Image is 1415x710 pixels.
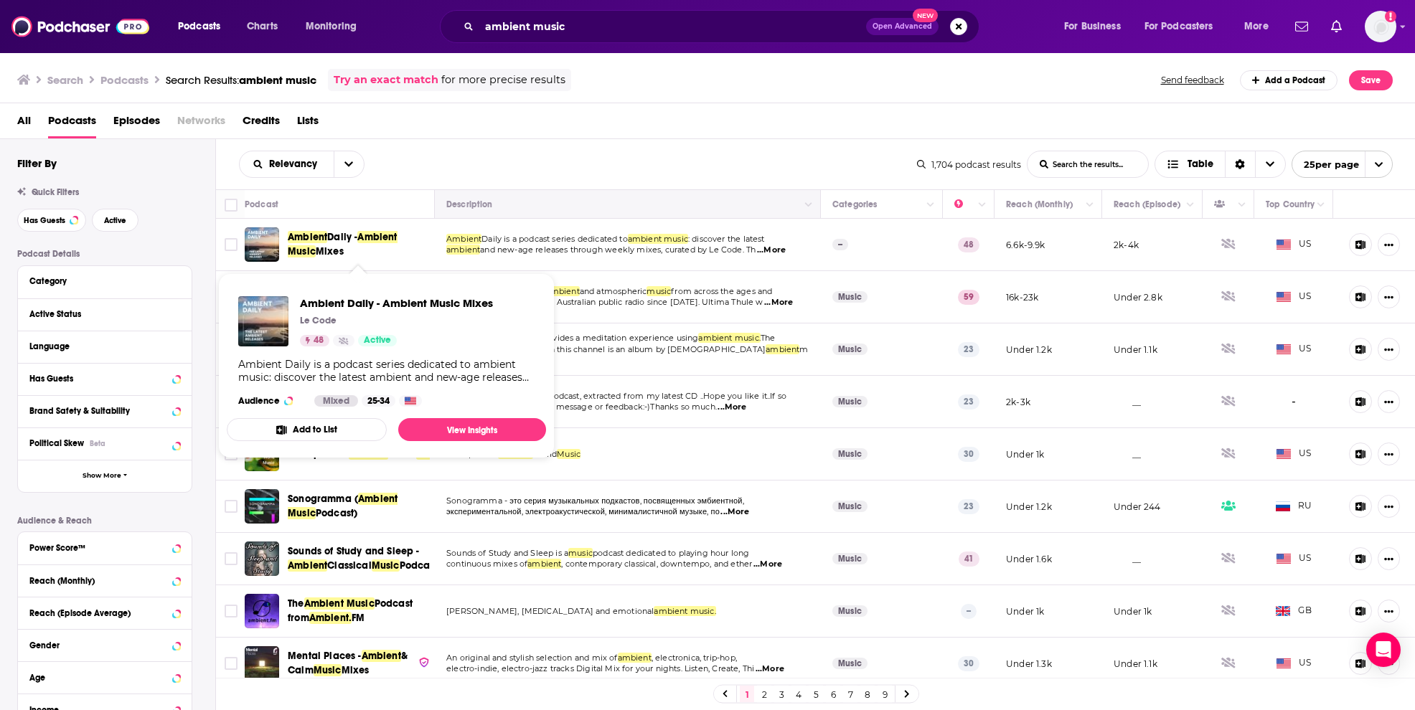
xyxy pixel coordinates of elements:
[297,109,319,138] a: Lists
[1114,605,1152,617] p: Under 1k
[1006,291,1038,303] p: 16k-23k
[245,489,279,524] img: Sonogramma (Ambient Music Podcast)
[1054,15,1139,38] button: open menu
[300,315,337,326] p: Le Code
[961,604,977,618] p: --
[18,460,192,492] button: Show More
[1006,239,1045,251] p: 6.6k-9.9k
[1182,197,1199,214] button: Column Actions
[958,447,979,461] p: 30
[29,668,180,686] button: Age
[288,493,358,505] span: Sonogramma (
[225,657,238,670] span: Toggle select row
[316,245,344,257] span: Mixes
[288,492,430,521] a: Sonogramma (Ambient MusicPodcast)
[29,635,180,653] button: Gender
[446,496,744,506] span: Sonogramma - это серия музыкальных подкастов, посвященных эмбиентной,
[314,395,358,407] div: Mixed
[24,217,65,224] span: Has Guests
[1155,151,1286,178] h2: Choose View
[446,245,480,255] span: ambient
[1366,633,1401,667] div: Open Intercom Messenger
[832,448,868,460] a: Music
[832,196,877,213] div: Categories
[243,109,280,138] span: Credits
[1277,342,1312,356] span: US
[29,603,180,621] button: Reach (Episode Average)
[1365,11,1396,42] img: User Profile
[166,73,316,87] div: Search Results:
[446,653,618,663] span: An original and stylish selection and mix of
[288,544,430,573] a: Sounds of Study and Sleep -AmbientClassicalMusicPodcast
[958,290,979,304] p: 59
[1378,390,1400,413] button: Show More Button
[764,297,793,308] span: ...More
[314,664,342,676] span: Music
[309,612,352,624] span: Ambient.
[92,209,138,232] button: Active
[104,217,126,224] span: Active
[1378,233,1400,256] button: Show More Button
[740,686,754,703] a: 1
[225,552,238,565] span: Toggle select row
[1349,70,1393,90] button: Save
[832,291,868,303] a: Music
[1277,237,1312,252] span: US
[832,344,868,355] a: Music
[1240,70,1338,90] a: Add a Podcast
[227,418,387,441] button: Add to List
[358,335,397,346] a: Active
[1135,15,1234,38] button: open menu
[166,73,316,87] a: Search Results:ambient music
[628,234,688,244] span: ambient music
[29,543,168,553] div: Power Score™
[29,341,171,351] div: Language
[245,541,279,576] img: Sounds of Study and Sleep - Ambient Classical Music Podcast
[568,548,593,558] span: music
[29,571,180,589] button: Reach (Monthly)
[1006,396,1030,408] p: 2k-3k
[245,227,279,262] img: Ambient Daily - Ambient Music Mixes
[959,552,979,566] p: 41
[100,73,149,87] h3: Podcasts
[1114,448,1141,460] p: __
[1276,499,1312,513] span: RU
[1277,290,1312,304] span: US
[1365,11,1396,42] button: Show profile menu
[288,559,327,572] span: Ambient
[1378,600,1400,623] button: Show More Button
[917,159,1021,170] div: 1,704 podcast results
[296,15,375,38] button: open menu
[342,664,370,676] span: Mixes
[334,151,364,177] button: open menu
[327,231,357,243] span: Daily -
[168,15,239,38] button: open menu
[29,369,180,387] button: Has Guests
[225,238,238,251] span: Toggle select row
[1114,658,1157,670] p: Under 1.1k
[17,209,86,232] button: Has Guests
[29,374,168,384] div: Has Guests
[178,16,220,37] span: Podcasts
[245,646,279,681] img: Mental Places - Ambient & Calm Music Mixes
[832,501,868,512] a: Music
[1244,16,1269,37] span: More
[1006,553,1052,565] p: Under 1.6k
[11,13,149,40] img: Podchaser - Follow, Share and Rate Podcasts
[654,606,715,616] span: ambient music.
[1214,196,1234,213] div: Has Guests
[1006,448,1044,460] p: Under 1k
[1114,501,1161,513] p: Under 244
[593,548,750,558] span: podcast dedicated to playing hour long
[47,73,83,87] h3: Search
[364,333,391,348] span: Active
[1266,196,1315,213] div: Top Country
[1378,285,1400,308] button: Show More Button
[954,196,974,213] div: Power Score
[245,196,278,213] div: Podcast
[1157,74,1228,86] button: Send feedback
[177,109,225,138] span: Networks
